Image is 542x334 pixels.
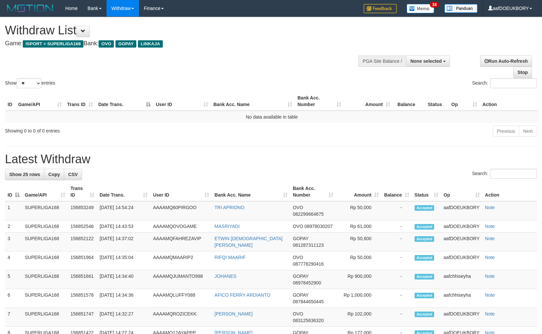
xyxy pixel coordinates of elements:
td: Rp 50,000 [336,201,382,220]
td: - [382,270,412,289]
h1: Latest Withdraw [5,153,537,166]
th: Status: activate to sort column ascending [412,182,441,201]
label: Search: [472,78,537,88]
td: SUPERLIGA168 [22,201,68,220]
td: Rp 50,600 [336,233,382,251]
td: 156852122 [68,233,97,251]
td: Rp 61,000 [336,220,382,233]
span: 34 [430,2,439,8]
a: RIFQI MAARIF [214,255,246,260]
th: Date Trans.: activate to sort column ascending [97,182,151,201]
td: aafDOEUKBORY [441,308,482,327]
a: JOHANES [214,274,236,279]
span: Accepted [415,255,434,261]
td: AAAAMQOVOGAME [150,220,212,233]
a: Note [485,311,495,316]
th: User ID: activate to sort column ascending [150,182,212,201]
th: Action [482,182,537,201]
td: - [382,251,412,270]
a: CSV [64,169,82,180]
img: panduan.png [444,4,477,13]
span: GOPAY [293,274,308,279]
span: GOPAY [115,40,136,48]
span: Accepted [415,293,434,298]
td: 5 [5,270,22,289]
a: ETWIN [DEMOGRAPHIC_DATA][PERSON_NAME] [214,236,283,248]
td: aafchhiseyha [441,289,482,308]
span: CSV [68,172,78,177]
span: Accepted [415,312,434,317]
span: Copy 087778290416 to clipboard [293,261,324,267]
td: 3 [5,233,22,251]
td: [DATE] 14:34:40 [97,270,151,289]
a: Note [485,205,495,210]
td: AAAAMQLUFFY088 [150,289,212,308]
td: SUPERLIGA168 [22,233,68,251]
td: aafDOEUKBORY [441,251,482,270]
td: aafDOEUKBORY [441,220,482,233]
td: aafDOEUKBORY [441,201,482,220]
td: No data available in table [5,111,539,123]
span: ISPORT > SUPERLIGA168 [23,40,83,48]
th: Op: activate to sort column ascending [449,92,480,111]
th: Balance [393,92,425,111]
td: AAAAMQJUMANTO998 [150,270,212,289]
a: MASRIYADI [214,224,240,229]
a: Note [485,274,495,279]
span: Copy 083125636320 to clipboard [293,318,324,323]
td: 156851964 [68,251,97,270]
h4: Game: Bank: [5,40,355,47]
span: Copy 08978030207 to clipboard [304,224,333,229]
td: Rp 900,000 [336,270,382,289]
td: SUPERLIGA168 [22,308,68,327]
td: [DATE] 14:35:04 [97,251,151,270]
td: [DATE] 14:34:36 [97,289,151,308]
td: 2 [5,220,22,233]
th: Balance: activate to sort column ascending [382,182,412,201]
td: 4 [5,251,22,270]
td: Rp 1,000,000 [336,289,382,308]
th: Game/API: activate to sort column ascending [16,92,65,111]
td: aafchhiseyha [441,270,482,289]
span: OVO [293,205,303,210]
span: OVO [293,255,303,260]
div: PGA Site Balance / [358,56,406,67]
td: AAAAMQ60PIRGOO [150,201,212,220]
td: Rp 102,000 [336,308,382,327]
a: Note [485,224,495,229]
td: [DATE] 14:54:24 [97,201,151,220]
td: - [382,220,412,233]
select: Showentries [17,78,41,88]
td: 156852546 [68,220,97,233]
th: Date Trans.: activate to sort column descending [96,92,153,111]
td: 156851747 [68,308,97,327]
a: Note [485,236,495,241]
button: None selected [406,56,450,67]
span: LINKAJA [138,40,163,48]
td: 6 [5,289,22,308]
span: Copy 082299664675 to clipboard [293,211,324,217]
td: - [382,289,412,308]
img: Button%20Memo.svg [407,4,434,13]
th: Action [480,92,539,111]
a: Stop [513,67,532,78]
td: Rp 50,000 [336,251,382,270]
th: Amount: activate to sort column ascending [344,92,393,111]
td: 156851661 [68,270,97,289]
td: - [382,201,412,220]
td: SUPERLIGA168 [22,289,68,308]
span: Accepted [415,274,434,279]
span: Accepted [415,236,434,242]
a: TRI APRIONO [214,205,244,210]
th: Status [425,92,449,111]
label: Show entries [5,78,55,88]
h1: Withdraw List [5,24,355,37]
a: Next [519,126,537,137]
td: AAAAMQFAHREZAVIP [150,233,212,251]
span: None selected [410,58,442,64]
a: Show 25 rows [5,169,44,180]
img: Feedback.jpg [364,4,397,13]
a: AFICO FERRY ARDIANTO [214,292,270,298]
span: Copy [48,172,60,177]
td: SUPERLIGA168 [22,270,68,289]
